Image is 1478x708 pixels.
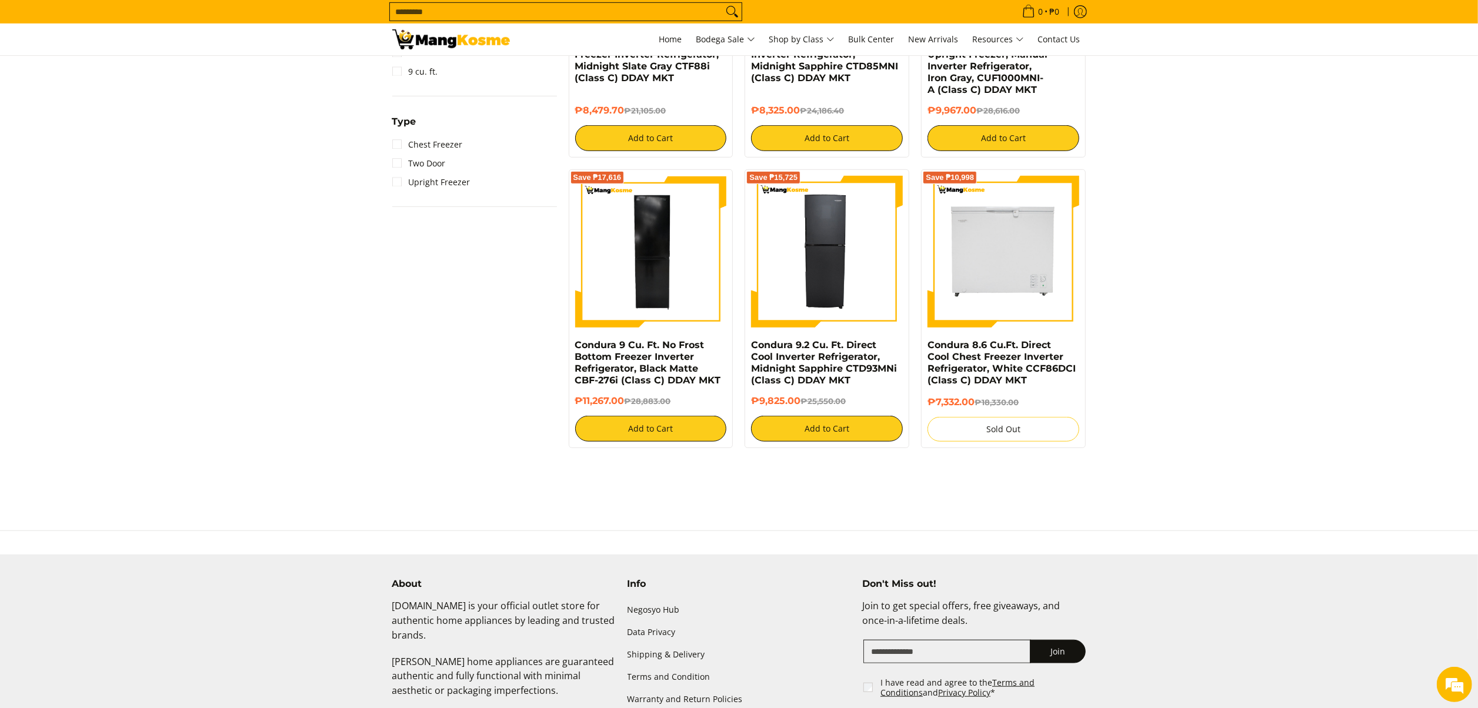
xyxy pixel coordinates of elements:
[751,37,898,84] a: Condura 8.4 Cu. Ft. Negosyo Inverter Refrigerator, Midnight Sapphire CTD85MNI (Class C) DDAY MKT
[575,416,727,442] button: Add to Cart
[927,125,1079,151] button: Add to Cart
[967,24,1030,55] a: Resources
[909,34,959,45] span: New Arrivals
[1019,5,1063,18] span: •
[1037,8,1045,16] span: 0
[1030,640,1086,663] button: Join
[751,416,903,442] button: Add to Cart
[800,106,844,115] del: ₱24,186.40
[628,621,851,643] a: Data Privacy
[575,339,721,386] a: Condura 9 Cu. Ft. No Frost Bottom Freezer Inverter Refrigerator, Black Matte CBF-276i (Class C) D...
[880,677,1035,699] a: Terms and Conditions
[628,666,851,688] a: Terms and Condition
[575,37,719,84] a: Condura 8.2 Cu.Ft. Top Freezer Inverter Refrigerator, Midnight Slate Gray CTF88i (Class C) DDAY MKT
[862,599,1086,640] p: Join to get special offers, free giveaways, and once-in-a-lifetime deals.
[976,106,1020,115] del: ₱28,616.00
[1032,24,1086,55] a: Contact Us
[522,24,1086,55] nav: Main Menu
[653,24,688,55] a: Home
[575,105,727,116] h6: ₱8,479.70
[573,174,622,181] span: Save ₱17,616
[927,37,1058,95] a: Condura 9 Cu. Ft. Negosyo Upright Freezer, Manual Inverter Refrigerator, Iron Gray, CUF1000MNI-A ...
[927,176,1079,328] img: Condura 8.6 Cu.Ft. Direct Cool Chest Freezer Inverter Refrigerator, White CCF86DCI (Class C) DDAY...
[625,106,666,115] del: ₱21,105.00
[927,339,1076,386] a: Condura 8.6 Cu.Ft. Direct Cool Chest Freezer Inverter Refrigerator, White CCF86DCI (Class C) DDAY...
[975,398,1019,407] del: ₱18,330.00
[751,395,903,407] h6: ₱9,825.00
[927,417,1079,442] button: Sold Out
[575,125,727,151] button: Add to Cart
[628,599,851,621] a: Negosyo Hub
[392,173,471,192] a: Upright Freezer
[392,599,616,654] p: [DOMAIN_NAME] is your official outlet store for authentic home appliances by leading and trusted ...
[880,677,1087,698] label: I have read and agree to the and *
[575,176,727,328] img: Condura 9 Cu. Ft. No Frost Bottom Freezer Inverter Refrigerator, Black Matte CBF-276i (Class C) D...
[751,125,903,151] button: Add to Cart
[392,117,416,135] summary: Open
[843,24,900,55] a: Bulk Center
[751,105,903,116] h6: ₱8,325.00
[751,339,897,386] a: Condura 9.2 Cu. Ft. Direct Cool Inverter Refrigerator, Midnight Sapphire CTD93MNi (Class C) DDAY MKT
[392,117,416,126] span: Type
[628,643,851,666] a: Shipping & Delivery
[751,176,903,328] img: Condura 9.2 Cu. Ft. Direct Cool Inverter Refrigerator, Midnight Sapphire CTD93MNi (Class C) DDAY MKT
[696,32,755,47] span: Bodega Sale
[849,34,895,45] span: Bulk Center
[769,32,835,47] span: Shop by Class
[1048,8,1062,16] span: ₱0
[763,24,840,55] a: Shop by Class
[723,3,742,21] button: Search
[862,578,1086,590] h4: Don't Miss out!
[926,174,974,181] span: Save ₱10,998
[625,396,671,406] del: ₱28,883.00
[800,396,846,406] del: ₱25,550.00
[392,135,463,154] a: Chest Freezer
[903,24,965,55] a: New Arrivals
[749,174,798,181] span: Save ₱15,725
[1038,34,1080,45] span: Contact Us
[392,578,616,590] h4: About
[392,29,510,49] img: Class C Home &amp; Business Appliances: Up to 70% Off l Mang Kosme
[392,154,446,173] a: Two Door
[392,62,438,81] a: 9 cu. ft.
[938,687,990,698] a: Privacy Policy
[628,578,851,590] h4: Info
[575,395,727,407] h6: ₱11,267.00
[659,34,682,45] span: Home
[690,24,761,55] a: Bodega Sale
[973,32,1024,47] span: Resources
[927,105,1079,116] h6: ₱9,967.00
[927,396,1079,408] h6: ₱7,332.00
